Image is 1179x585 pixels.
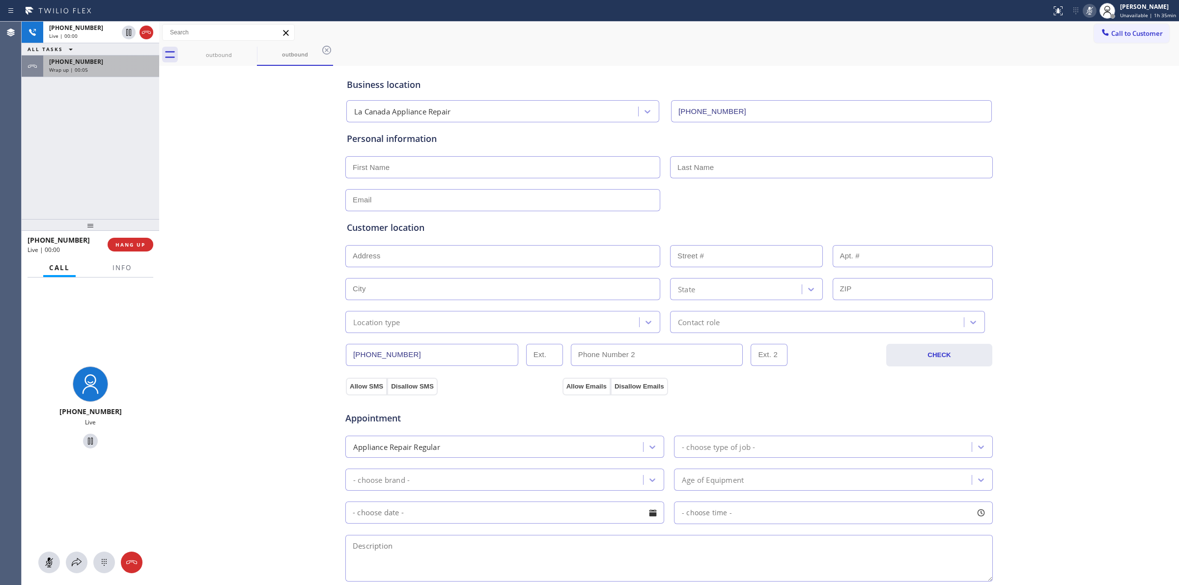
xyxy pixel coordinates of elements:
[678,316,720,328] div: Contact role
[611,378,668,395] button: Disallow Emails
[1120,12,1176,19] span: Unavailable | 1h 35min
[751,344,787,366] input: Ext. 2
[671,100,992,122] input: Phone Number
[49,32,78,39] span: Live | 00:00
[345,501,664,524] input: - choose date -
[354,106,450,117] div: La Canada Appliance Repair
[1094,24,1169,43] button: Call to Customer
[28,246,60,254] span: Live | 00:00
[59,407,122,416] span: [PHONE_NUMBER]
[347,78,991,91] div: Business location
[140,26,153,39] button: Hang up
[345,156,660,178] input: First Name
[682,474,744,485] div: Age of Equipment
[353,441,440,452] div: Appliance Repair Regular
[678,283,695,295] div: State
[182,51,256,58] div: outbound
[1111,29,1163,38] span: Call to Customer
[347,132,991,145] div: Personal information
[49,24,103,32] span: [PHONE_NUMBER]
[353,474,410,485] div: - choose brand -
[22,43,83,55] button: ALL TASKS
[1083,4,1096,18] button: Mute
[112,263,132,272] span: Info
[571,344,743,366] input: Phone Number 2
[353,316,400,328] div: Location type
[682,508,732,517] span: - choose time -
[85,418,96,426] span: Live
[121,552,142,573] button: Hang up
[108,238,153,251] button: HANG UP
[49,263,70,272] span: Call
[670,156,993,178] input: Last Name
[345,412,560,425] span: Appointment
[107,258,138,278] button: Info
[345,278,660,300] input: City
[886,344,992,366] button: CHECK
[49,57,103,66] span: [PHONE_NUMBER]
[833,278,993,300] input: ZIP
[833,245,993,267] input: Apt. #
[66,552,87,573] button: Open directory
[682,441,755,452] div: - choose type of job -
[526,344,563,366] input: Ext.
[93,552,115,573] button: Open dialpad
[562,378,611,395] button: Allow Emails
[346,378,387,395] button: Allow SMS
[346,344,518,366] input: Phone Number
[345,189,660,211] input: Email
[347,221,991,234] div: Customer location
[28,46,63,53] span: ALL TASKS
[1120,2,1176,11] div: [PERSON_NAME]
[115,241,145,248] span: HANG UP
[258,51,332,58] div: outbound
[83,434,98,448] button: Hold Customer
[122,26,136,39] button: Hold Customer
[49,66,88,73] span: Wrap up | 00:05
[387,378,438,395] button: Disallow SMS
[345,245,660,267] input: Address
[670,245,823,267] input: Street #
[43,258,76,278] button: Call
[38,552,60,573] button: Mute
[163,25,294,40] input: Search
[28,235,90,245] span: [PHONE_NUMBER]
